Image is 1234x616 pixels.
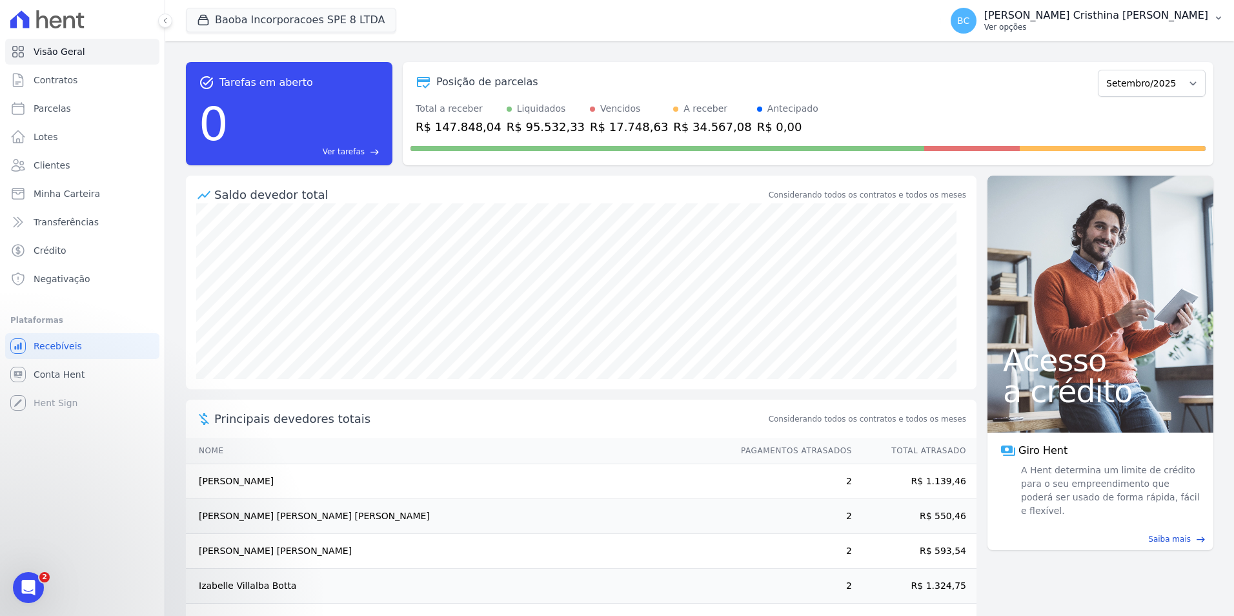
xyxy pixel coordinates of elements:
a: Visão Geral [5,39,159,65]
span: Giro Hent [1018,443,1067,458]
p: Ver opções [984,22,1208,32]
td: R$ 1.139,46 [853,464,976,499]
span: Lotes [34,130,58,143]
td: [PERSON_NAME] [PERSON_NAME] [PERSON_NAME] [186,499,729,534]
td: 2 [729,464,853,499]
td: 2 [729,534,853,569]
th: Pagamentos Atrasados [729,438,853,464]
span: Acesso [1003,345,1198,376]
div: Total a receber [416,102,501,116]
a: Transferências [5,209,159,235]
span: Minha Carteira [34,187,100,200]
span: Recebíveis [34,340,82,353]
iframe: Intercom live chat [13,572,44,603]
span: Ver tarefas [323,146,365,158]
span: A Hent determina um limite de crédito para o seu empreendimento que poderá ser usado de forma ráp... [1018,464,1200,518]
span: Negativação [34,272,90,285]
span: 2 [39,572,50,582]
button: BC [PERSON_NAME] Cristhina [PERSON_NAME] Ver opções [940,3,1234,39]
div: Vencidos [600,102,640,116]
div: R$ 34.567,08 [673,118,751,136]
span: east [1196,535,1206,544]
a: Contratos [5,67,159,93]
div: R$ 147.848,04 [416,118,501,136]
a: Minha Carteira [5,181,159,207]
div: Posição de parcelas [436,74,538,90]
div: Liquidados [517,102,566,116]
a: Parcelas [5,96,159,121]
td: 2 [729,569,853,604]
td: [PERSON_NAME] [186,464,729,499]
span: Visão Geral [34,45,85,58]
button: Baoba Incorporacoes SPE 8 LTDA [186,8,396,32]
span: Transferências [34,216,99,229]
td: [PERSON_NAME] [PERSON_NAME] [186,534,729,569]
span: Parcelas [34,102,71,115]
span: Clientes [34,159,70,172]
div: Saldo devedor total [214,186,766,203]
div: A receber [683,102,727,116]
span: Saiba mais [1148,533,1191,545]
span: Conta Hent [34,368,85,381]
span: a crédito [1003,376,1198,407]
p: [PERSON_NAME] Cristhina [PERSON_NAME] [984,9,1208,22]
span: BC [957,16,969,25]
a: Clientes [5,152,159,178]
a: Saiba mais east [995,533,1206,545]
span: Principais devedores totais [214,410,766,427]
a: Ver tarefas east [234,146,379,158]
div: Considerando todos os contratos e todos os meses [769,189,966,201]
div: R$ 0,00 [757,118,818,136]
th: Nome [186,438,729,464]
td: 2 [729,499,853,534]
th: Total Atrasado [853,438,976,464]
div: 0 [199,90,228,158]
span: Contratos [34,74,77,87]
span: Tarefas em aberto [219,75,313,90]
span: Considerando todos os contratos e todos os meses [769,413,966,425]
td: R$ 550,46 [853,499,976,534]
div: R$ 17.748,63 [590,118,668,136]
div: Antecipado [767,102,818,116]
a: Negativação [5,266,159,292]
td: Izabelle Villalba Botta [186,569,729,604]
div: R$ 95.532,33 [507,118,585,136]
a: Conta Hent [5,362,159,387]
a: Lotes [5,124,159,150]
td: R$ 1.324,75 [853,569,976,604]
span: east [370,147,379,157]
td: R$ 593,54 [853,534,976,569]
a: Crédito [5,238,159,263]
span: task_alt [199,75,214,90]
div: Plataformas [10,313,154,328]
a: Recebíveis [5,333,159,359]
span: Crédito [34,244,66,257]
